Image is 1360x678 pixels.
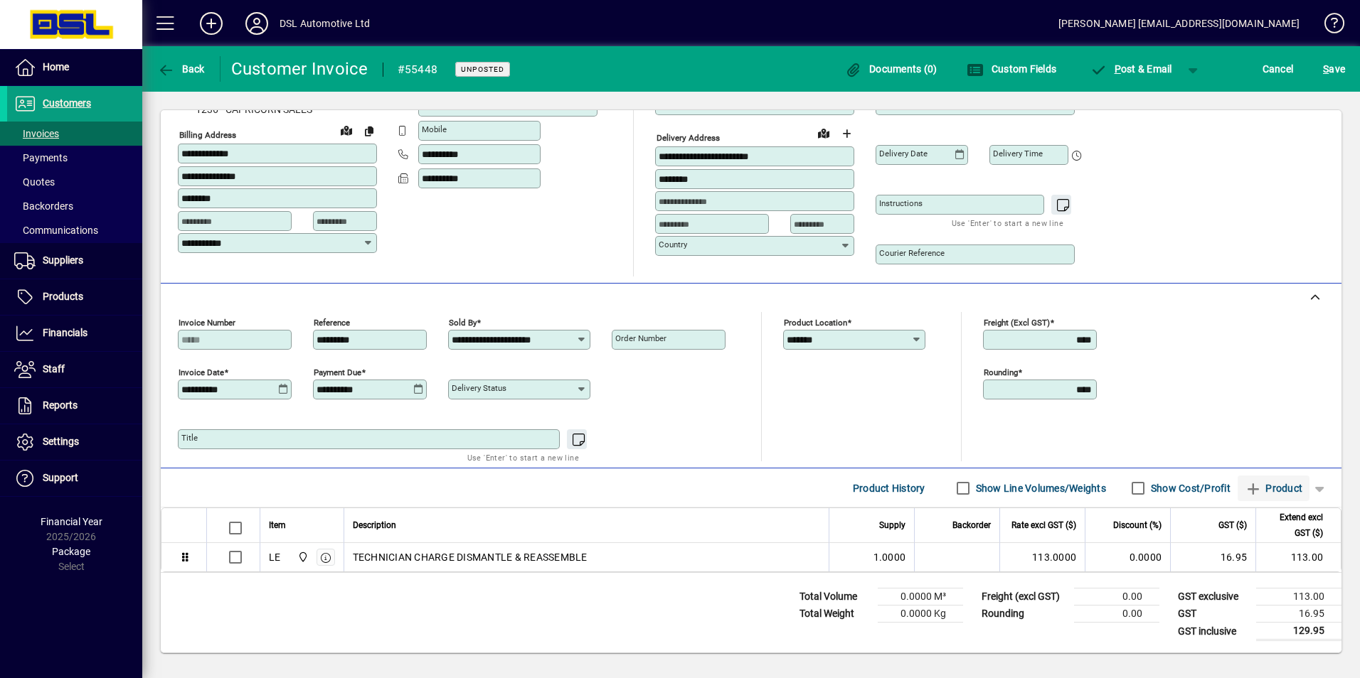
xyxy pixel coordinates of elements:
span: Supply [879,517,905,533]
button: Documents (0) [841,56,941,82]
a: Backorders [7,194,142,218]
td: GST exclusive [1171,588,1256,606]
mat-label: Invoice date [179,367,224,377]
span: Backorder [952,517,991,533]
button: Cancel [1259,56,1297,82]
mat-label: Invoice number [179,318,235,328]
span: ost & Email [1090,63,1172,75]
div: DSL Automotive Ltd [280,12,370,35]
a: Invoices [7,122,142,146]
span: Communications [14,225,98,236]
span: Products [43,291,83,302]
a: Communications [7,218,142,242]
label: Show Cost/Profit [1148,481,1231,495]
div: [PERSON_NAME] [EMAIL_ADDRESS][DOMAIN_NAME] [1058,12,1300,35]
span: Discount (%) [1113,517,1162,533]
span: Payments [14,152,68,163]
mat-label: Order number [615,333,666,343]
button: Add [188,11,234,36]
span: Central [294,549,310,565]
mat-hint: Use 'Enter' to start a new line [467,449,579,466]
span: Backorders [14,200,73,212]
a: View on map [335,119,358,141]
mat-hint: Use 'Enter' to start a new line [952,215,1063,231]
span: ave [1323,58,1345,80]
a: Staff [7,352,142,387]
mat-label: Delivery status [452,383,506,393]
span: Settings [43,436,79,447]
mat-label: Title [181,433,198,443]
a: Home [7,50,142,85]
span: Back [157,63,205,75]
span: 1.0000 [873,550,906,564]
button: Back [154,56,208,82]
span: Custom Fields [967,63,1056,75]
label: Show Line Volumes/Weights [973,481,1106,495]
td: 0.0000 [1085,543,1170,571]
a: Reports [7,388,142,424]
span: Customers [43,97,91,109]
a: Payments [7,146,142,170]
td: 113.00 [1256,588,1342,606]
td: Total Weight [792,606,878,623]
td: Rounding [974,606,1074,623]
a: Financials [7,316,142,351]
mat-label: Sold by [449,318,477,328]
button: Custom Fields [963,56,1060,82]
td: 0.0000 M³ [878,588,963,606]
span: Product History [853,477,925,500]
span: Cancel [1263,58,1294,80]
a: Products [7,279,142,315]
mat-label: Rounding [984,367,1018,377]
td: 129.95 [1256,623,1342,640]
button: Product History [847,475,931,501]
span: GST ($) [1218,517,1247,533]
button: Choose address [835,122,858,145]
span: Item [269,517,286,533]
span: Extend excl GST ($) [1265,510,1323,541]
td: 16.95 [1170,543,1255,571]
mat-label: Reference [314,318,350,328]
td: Freight (excl GST) [974,588,1074,606]
span: Documents (0) [845,63,937,75]
mat-label: Country [659,240,687,249]
button: Copy to Delivery address [358,119,381,142]
div: Customer Invoice [231,58,368,80]
mat-label: Payment due [314,367,361,377]
span: Financial Year [41,516,102,527]
span: 1236 - CAPRICORN SALES [178,102,377,117]
span: Invoices [14,128,59,139]
td: 0.00 [1074,588,1159,606]
td: GST inclusive [1171,623,1256,640]
span: Reports [43,399,78,411]
button: Save [1319,56,1349,82]
mat-label: Product location [784,318,847,328]
div: #55448 [398,58,438,81]
mat-label: Mobile [422,124,447,134]
app-page-header-button: Back [142,56,221,82]
span: Home [43,61,69,72]
span: S [1323,63,1329,75]
mat-label: Delivery date [879,149,928,158]
span: Product [1245,477,1302,500]
td: 0.00 [1074,606,1159,623]
span: Description [353,517,396,533]
td: 113.00 [1255,543,1341,571]
td: 0.0000 Kg [878,606,963,623]
div: LE [269,550,281,564]
span: Rate excl GST ($) [1011,517,1076,533]
a: Quotes [7,170,142,194]
span: Financials [43,327,87,338]
div: 113.0000 [1009,550,1076,564]
span: Quotes [14,176,55,188]
span: P [1115,63,1121,75]
a: Settings [7,424,142,460]
mat-label: Courier Reference [879,248,945,258]
a: View on map [812,122,835,144]
span: Staff [43,363,65,375]
span: Support [43,472,78,483]
a: Support [7,461,142,496]
a: Suppliers [7,243,142,279]
button: Product [1238,475,1309,501]
td: Total Volume [792,588,878,606]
